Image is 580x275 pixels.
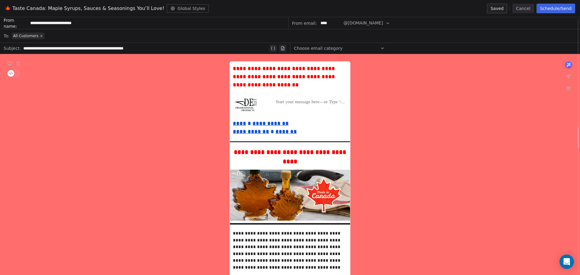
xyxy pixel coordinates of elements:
[343,20,383,26] span: @[DOMAIN_NAME]
[294,45,343,51] span: Choose email category
[487,4,507,13] button: Saved
[4,45,21,53] span: Subject:
[536,4,575,13] button: Schedule/Send
[4,17,28,29] span: From name:
[5,5,164,12] span: 🍁 Taste Canada: Maple Syrups, Sauces & Seasonings You’ll Love!
[292,20,317,26] span: From email:
[13,34,38,38] span: All Customers
[559,254,574,269] div: Open Intercom Messenger
[512,4,534,13] button: Cancel
[4,33,9,39] span: To:
[167,4,209,13] button: Global Styles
